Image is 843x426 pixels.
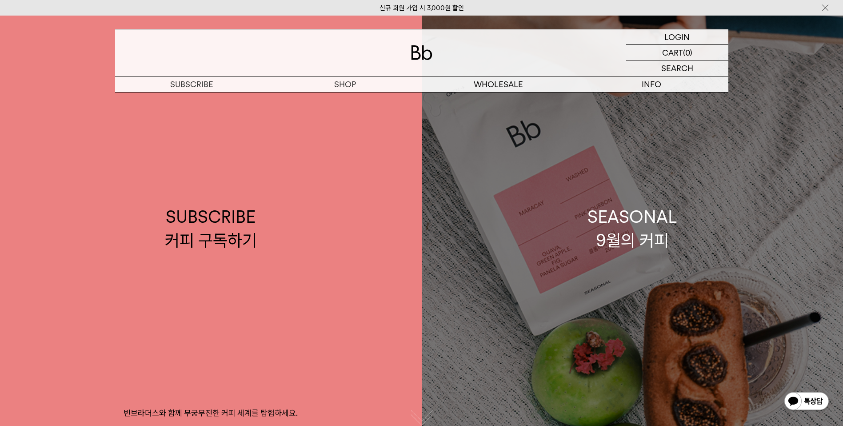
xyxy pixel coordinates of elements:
[115,76,268,92] a: SUBSCRIBE
[664,29,690,44] p: LOGIN
[783,391,830,413] img: 카카오톡 채널 1:1 채팅 버튼
[662,45,683,60] p: CART
[587,205,677,252] div: SEASONAL 9월의 커피
[575,76,728,92] p: INFO
[422,76,575,92] p: WHOLESALE
[411,45,432,60] img: 로고
[661,60,693,76] p: SEARCH
[626,29,728,45] a: LOGIN
[268,76,422,92] a: SHOP
[380,4,464,12] a: 신규 회원 가입 시 3,000원 할인
[683,45,692,60] p: (0)
[165,205,257,252] div: SUBSCRIBE 커피 구독하기
[626,45,728,60] a: CART (0)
